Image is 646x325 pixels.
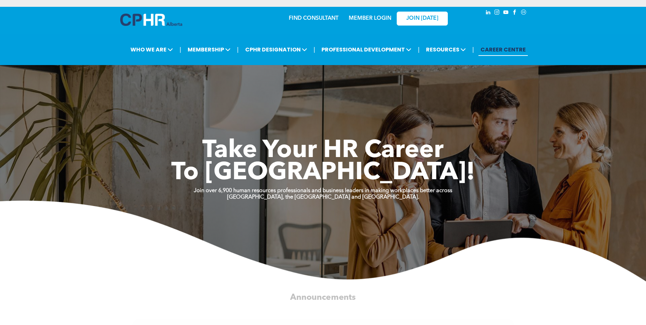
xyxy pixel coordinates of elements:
span: RESOURCES [424,43,468,56]
a: Social network [520,9,527,18]
a: JOIN [DATE] [397,12,448,26]
a: youtube [502,9,510,18]
span: Take Your HR Career [202,139,444,163]
a: instagram [493,9,501,18]
span: To [GEOGRAPHIC_DATA]! [171,161,475,185]
a: linkedin [485,9,492,18]
li: | [418,43,420,57]
a: MEMBER LOGIN [349,16,391,21]
span: WHO WE ARE [128,43,175,56]
span: Announcements [290,293,356,302]
li: | [237,43,239,57]
strong: [GEOGRAPHIC_DATA], the [GEOGRAPHIC_DATA] and [GEOGRAPHIC_DATA]. [227,195,419,200]
span: CPHR DESIGNATION [243,43,309,56]
li: | [472,43,474,57]
span: PROFESSIONAL DEVELOPMENT [319,43,413,56]
strong: Join over 6,900 human resources professionals and business leaders in making workplaces better ac... [194,188,452,194]
a: FIND CONSULTANT [289,16,338,21]
li: | [314,43,315,57]
img: A blue and white logo for cp alberta [120,14,182,26]
a: facebook [511,9,519,18]
li: | [179,43,181,57]
span: JOIN [DATE] [406,15,438,22]
span: MEMBERSHIP [186,43,233,56]
a: CAREER CENTRE [478,43,528,56]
